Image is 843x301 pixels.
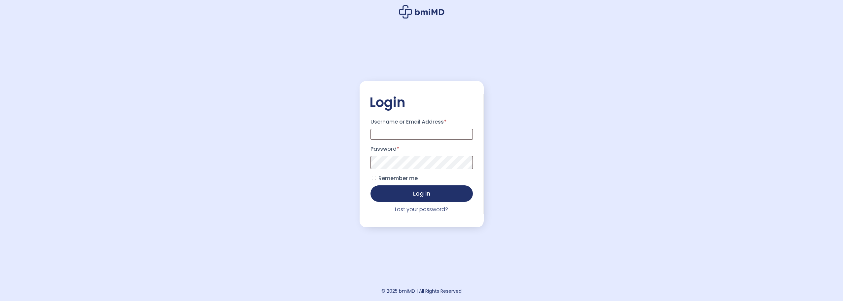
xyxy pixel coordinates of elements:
[370,185,473,202] button: Log in
[369,94,474,111] h2: Login
[370,117,473,127] label: Username or Email Address
[370,144,473,154] label: Password
[395,206,448,213] a: Lost your password?
[378,174,418,182] span: Remember me
[381,286,462,296] div: © 2025 bmiMD | All Rights Reserved
[372,176,376,180] input: Remember me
